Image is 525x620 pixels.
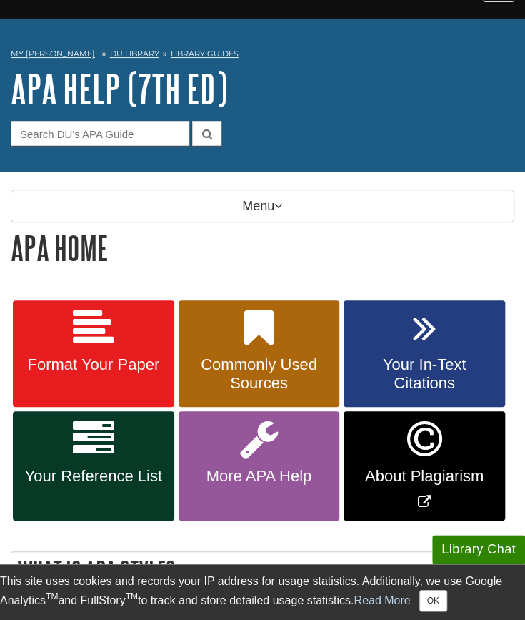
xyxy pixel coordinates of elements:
[110,49,159,59] a: DU Library
[419,590,447,611] button: Close
[13,411,174,521] a: Your Reference List
[354,594,410,606] a: Read More
[13,300,174,408] a: Format Your Paper
[11,230,514,266] h1: APA Home
[24,355,164,374] span: Format Your Paper
[126,591,138,601] sup: TM
[24,467,164,486] span: Your Reference List
[354,355,494,393] span: Your In-Text Citations
[11,48,95,60] a: My [PERSON_NAME]
[354,467,494,486] span: About Plagiarism
[11,552,514,590] h2: What is APA Style?
[11,67,227,111] a: APA Help (7th Ed)
[179,300,340,408] a: Commonly Used Sources
[179,411,340,521] a: More APA Help
[171,49,239,59] a: Library Guides
[11,121,189,146] input: Search DU's APA Guide
[189,355,329,393] span: Commonly Used Sources
[344,300,505,408] a: Your In-Text Citations
[344,411,505,521] a: Link opens in new window
[189,467,329,486] span: More APA Help
[46,591,58,601] sup: TM
[11,190,514,222] p: Menu
[432,535,525,564] button: Library Chat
